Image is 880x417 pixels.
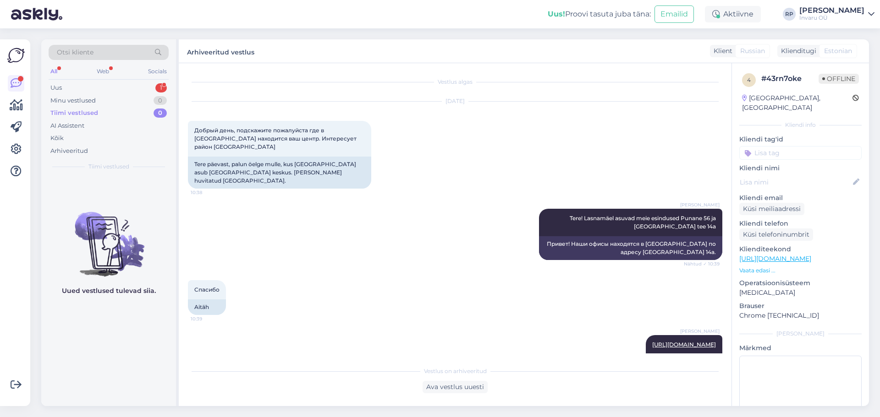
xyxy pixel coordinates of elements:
[739,135,862,144] p: Kliendi tag'id
[188,78,722,86] div: Vestlus algas
[188,157,371,189] div: Tere päevast, palun öelge mulle, kus [GEOGRAPHIC_DATA] asub [GEOGRAPHIC_DATA] keskus. [PERSON_NAM...
[739,288,862,298] p: [MEDICAL_DATA]
[50,96,96,105] div: Minu vestlused
[739,244,862,254] p: Klienditeekond
[761,73,819,84] div: # 43rn7oke
[154,96,167,105] div: 0
[548,9,651,20] div: Proovi tasuta juba täna:
[62,286,156,296] p: Uued vestlused tulevad siia.
[680,201,720,208] span: [PERSON_NAME]
[539,236,722,260] div: Привет! Наши офисы находятся в [GEOGRAPHIC_DATA] по адресу [GEOGRAPHIC_DATA] 14а.
[187,45,254,57] label: Arhiveeritud vestlus
[194,286,220,293] span: Спасибо
[777,46,816,56] div: Klienditugi
[88,162,129,171] span: Tiimi vestlused
[95,65,111,77] div: Web
[799,14,864,22] div: Invaru OÜ
[799,7,874,22] a: [PERSON_NAME]Invaru OÜ
[739,219,862,228] p: Kliendi telefon
[739,193,862,203] p: Kliendi email
[742,93,852,113] div: [GEOGRAPHIC_DATA], [GEOGRAPHIC_DATA]
[740,46,765,56] span: Russian
[739,255,811,263] a: [URL][DOMAIN_NAME]
[740,177,851,187] input: Lisa nimi
[191,315,225,322] span: 10:39
[194,127,358,150] span: Добрый день, подскажите пожалуйста где в [GEOGRAPHIC_DATA] находится ваш центр. Интересует район ...
[739,266,862,275] p: Vaata edasi ...
[570,215,717,230] span: Tere! Lasnamäel asuvad meie esindused Punane 56 ja [GEOGRAPHIC_DATA] tee 14a
[154,108,167,118] div: 0
[684,260,720,267] span: Nähtud ✓ 10:39
[155,83,167,92] div: 1
[41,195,176,278] img: No chats
[705,6,761,22] div: Aktiivne
[57,48,93,57] span: Otsi kliente
[49,65,59,77] div: All
[710,46,732,56] div: Klient
[747,76,751,83] span: 4
[423,381,488,393] div: Ava vestlus uuesti
[652,341,716,348] a: [URL][DOMAIN_NAME]
[50,146,88,156] div: Arhiveeritud
[739,278,862,288] p: Operatsioonisüsteem
[680,328,720,335] span: [PERSON_NAME]
[50,121,84,130] div: AI Assistent
[739,330,862,338] div: [PERSON_NAME]
[188,97,722,105] div: [DATE]
[146,65,169,77] div: Socials
[50,134,64,143] div: Kõik
[739,121,862,129] div: Kliendi info
[548,10,565,18] b: Uus!
[654,5,694,23] button: Emailid
[739,228,813,241] div: Küsi telefoninumbrit
[824,46,852,56] span: Estonian
[819,74,859,84] span: Offline
[50,83,62,92] div: Uus
[739,301,862,311] p: Brauser
[739,203,804,215] div: Küsi meiliaadressi
[799,7,864,14] div: [PERSON_NAME]
[188,299,226,315] div: Aitäh
[739,343,862,353] p: Märkmed
[739,311,862,320] p: Chrome [TECHNICAL_ID]
[191,189,225,196] span: 10:38
[50,108,98,118] div: Tiimi vestlused
[783,8,796,21] div: RP
[7,47,25,64] img: Askly Logo
[739,163,862,173] p: Kliendi nimi
[424,367,487,375] span: Vestlus on arhiveeritud
[739,146,862,160] input: Lisa tag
